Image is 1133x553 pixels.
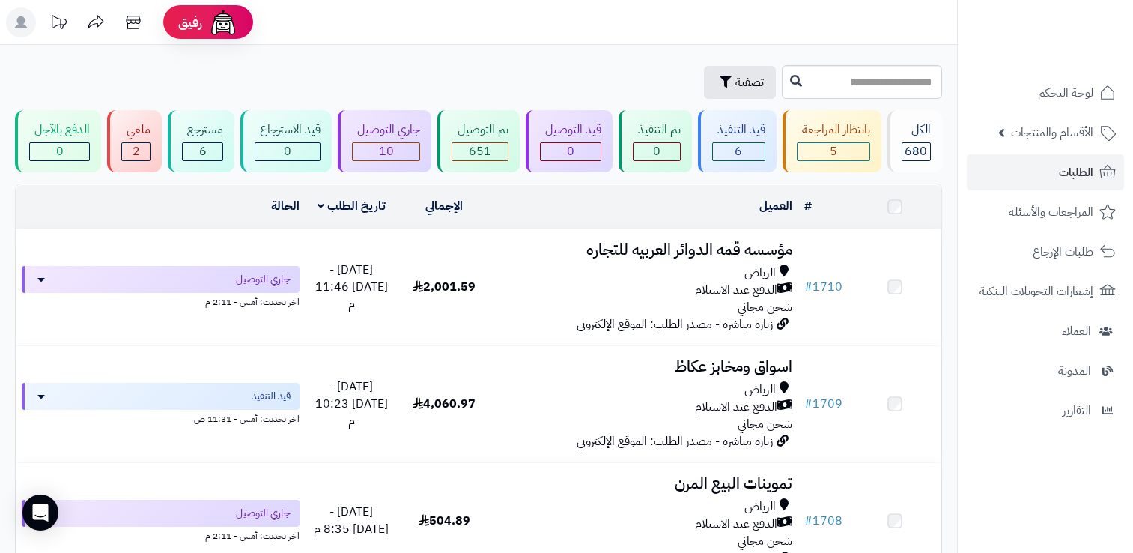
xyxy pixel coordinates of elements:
[804,512,812,530] span: #
[738,532,792,550] span: شحن مجاني
[830,142,837,160] span: 5
[797,121,870,139] div: بانتظار المراجعة
[695,110,780,172] a: قيد التنفيذ 6
[695,516,777,533] span: الدفع عند الاستلام
[104,110,165,172] a: ملغي 2
[905,142,927,160] span: 680
[780,110,884,172] a: بانتظار المراجعة 5
[979,281,1093,302] span: إشعارات التحويلات البنكية
[704,66,776,99] button: تصفية
[165,110,237,172] a: مسترجع 6
[496,241,793,259] h3: مؤسسه قمه الدوائر العربيه للتجاره
[352,121,420,139] div: جاري التوصيل
[252,389,291,404] span: قيد التنفيذ
[22,410,300,426] div: اخر تحديث: أمس - 11:31 ص
[271,197,300,215] a: الحالة
[22,527,300,543] div: اخر تحديث: أمس - 2:11 م
[379,142,394,160] span: 10
[735,142,742,160] span: 6
[695,399,777,416] span: الدفع عند الاستلام
[314,503,389,538] span: [DATE] - [DATE] 8:35 م
[255,143,320,160] div: 0
[541,143,601,160] div: 0
[178,13,202,31] span: رفيق
[804,278,812,296] span: #
[633,121,681,139] div: تم التنفيذ
[335,110,434,172] a: جاري التوصيل 10
[744,498,776,516] span: الرياض
[12,110,104,172] a: الدفع بالآجل 0
[634,143,680,160] div: 0
[540,121,601,139] div: قيد التوصيل
[798,143,869,160] div: 5
[735,73,764,91] span: تصفية
[419,512,470,530] span: 504.89
[56,142,64,160] span: 0
[902,121,931,139] div: الكل
[22,293,300,309] div: اخر تحديث: أمس - 2:11 م
[413,395,476,413] span: 4,060.97
[744,265,776,282] span: الرياض
[199,142,207,160] span: 6
[1011,122,1093,143] span: الأقسام والمنتجات
[315,261,388,313] span: [DATE] - [DATE] 11:46 م
[804,512,842,530] a: #1708
[425,197,463,215] a: الإجمالي
[182,121,223,139] div: مسترجع
[452,143,507,160] div: 651
[967,194,1124,230] a: المراجعات والأسئلة
[712,121,765,139] div: قيد التنفيذ
[255,121,321,139] div: قيد الاسترجاع
[523,110,616,172] a: قيد التوصيل 0
[183,143,222,160] div: 6
[22,495,58,531] div: Open Intercom Messenger
[1033,241,1093,262] span: طلبات الإرجاع
[413,278,476,296] span: 2,001.59
[469,142,491,160] span: 651
[738,415,792,433] span: شحن مجاني
[577,432,773,450] span: زيارة مباشرة - مصدر الطلب: الموقع الإلكتروني
[759,197,792,215] a: العميل
[434,110,522,172] a: تم التوصيل 651
[236,272,291,287] span: جاري التوصيل
[653,142,660,160] span: 0
[30,143,89,160] div: 0
[122,143,150,160] div: 2
[284,142,291,160] span: 0
[616,110,695,172] a: تم التنفيذ 0
[40,7,77,41] a: تحديثات المنصة
[29,121,90,139] div: الدفع بالآجل
[236,506,291,521] span: جاري التوصيل
[1038,82,1093,103] span: لوحة التحكم
[496,475,793,492] h3: تموينات البيع المرن
[1031,28,1119,60] img: logo-2.png
[452,121,508,139] div: تم التوصيل
[1009,202,1093,223] span: المراجعات والأسئلة
[1058,360,1091,381] span: المدونة
[967,274,1124,309] a: إشعارات التحويلات البنكية
[804,278,842,296] a: #1710
[121,121,151,139] div: ملغي
[237,110,335,172] a: قيد الاسترجاع 0
[967,154,1124,190] a: الطلبات
[567,142,574,160] span: 0
[1059,162,1093,183] span: الطلبات
[577,315,773,333] span: زيارة مباشرة - مصدر الطلب: الموقع الإلكتروني
[967,353,1124,389] a: المدونة
[713,143,765,160] div: 6
[804,395,842,413] a: #1709
[353,143,419,160] div: 10
[804,197,812,215] a: #
[208,7,238,37] img: ai-face.png
[967,234,1124,270] a: طلبات الإرجاع
[884,110,945,172] a: الكل680
[744,381,776,399] span: الرياض
[967,75,1124,111] a: لوحة التحكم
[738,298,792,316] span: شحن مجاني
[315,378,388,430] span: [DATE] - [DATE] 10:23 م
[695,282,777,299] span: الدفع عند الاستلام
[318,197,386,215] a: تاريخ الطلب
[1063,400,1091,421] span: التقارير
[496,358,793,375] h3: اسواق ومخابز عكاظ
[133,142,140,160] span: 2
